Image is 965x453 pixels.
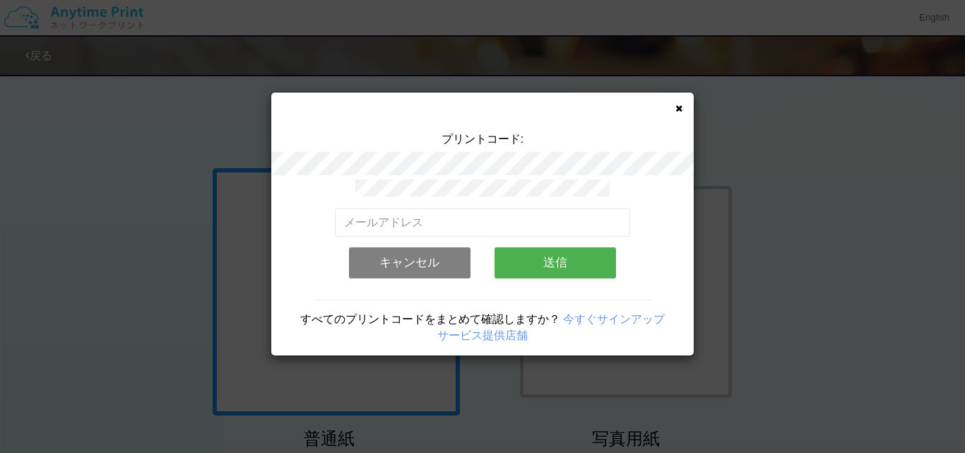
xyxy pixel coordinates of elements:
button: キャンセル [349,247,470,278]
button: 送信 [495,247,616,278]
span: すべてのプリントコードをまとめて確認しますか？ [300,313,560,325]
a: 今すぐサインアップ [563,313,665,325]
input: メールアドレス [335,208,631,237]
a: サービス提供店舗 [437,329,528,341]
span: プリントコード: [442,133,523,145]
